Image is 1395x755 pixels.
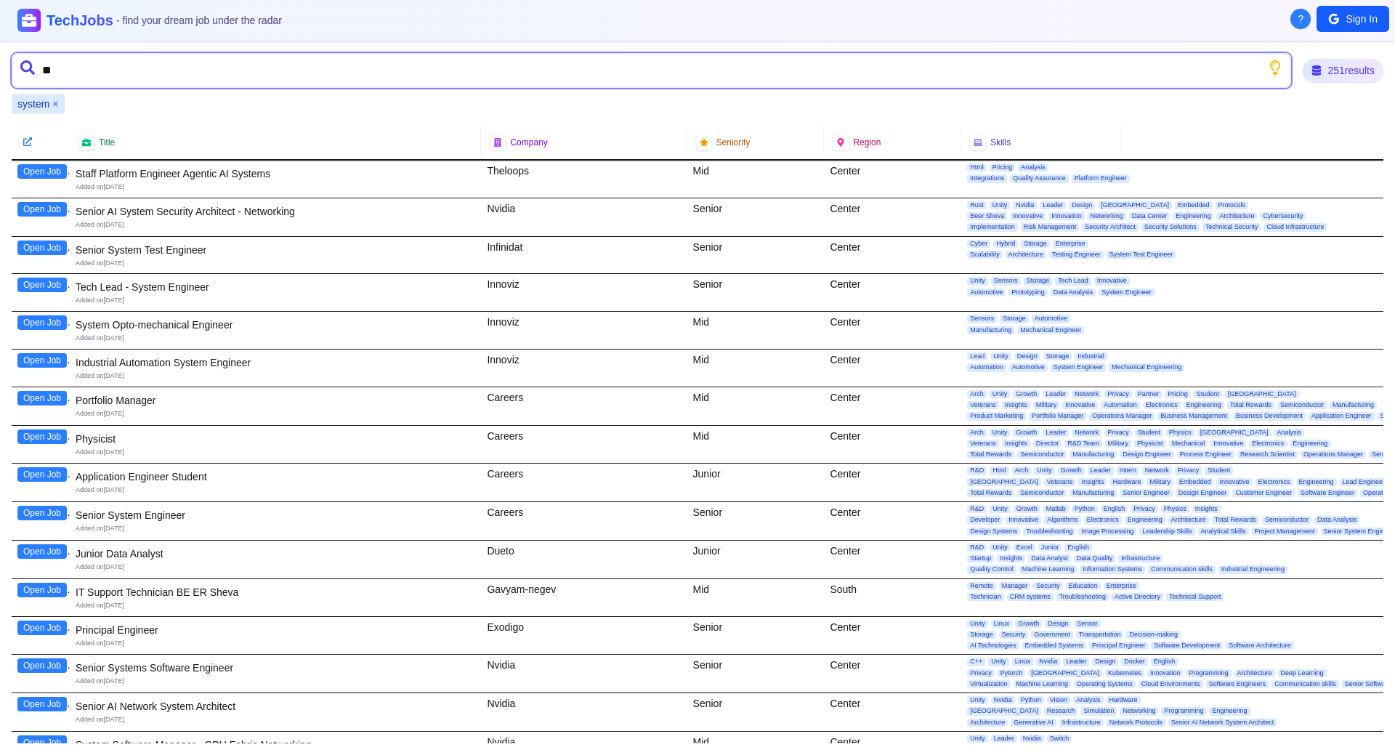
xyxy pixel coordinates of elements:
div: Added on [DATE] [76,524,475,533]
div: Added on [DATE] [76,639,475,648]
div: IT Support Technician BE ER Sheva [76,585,475,599]
span: Electronics [1249,440,1287,448]
span: Technician [967,593,1004,601]
span: Technical Security [1202,223,1261,231]
span: Unity [990,505,1011,513]
div: Junior Data Analyst [76,546,475,561]
div: Nvidia [481,198,687,236]
div: Added on [DATE] [76,448,475,457]
div: Junior [687,464,825,501]
span: System Test Engineer [1107,251,1176,259]
span: Architecture [1168,516,1209,524]
span: Technical Support [1166,593,1224,601]
span: Business Management [1157,412,1230,420]
span: Insights [997,554,1025,562]
span: Communication skills [1148,565,1216,573]
button: About Techjobs [1290,9,1311,29]
span: Privacy [1104,429,1132,437]
span: Linux [991,620,1013,628]
div: 251 results [1303,59,1383,82]
span: Customer Engineer [1232,489,1295,497]
span: Total Rewards [967,489,1014,497]
div: Dueto [481,541,687,578]
span: Decision-making [1126,631,1181,639]
span: Arch [967,429,987,437]
span: Beer Sheva [967,212,1007,220]
span: Semiconductor [1017,489,1067,497]
span: [GEOGRAPHIC_DATA] [1225,390,1299,398]
span: Troubleshooting [1056,593,1109,601]
span: Enterprise [1053,240,1088,248]
span: System Engineer [1051,363,1107,371]
span: Automation [967,363,1006,371]
span: Risk Management [1021,223,1080,231]
div: Added on [DATE] [76,296,475,305]
span: Networking [1088,212,1126,220]
div: Senior [687,617,825,655]
span: Title [99,137,115,148]
span: Architecture [1006,251,1046,259]
span: Industrial Engineering [1218,565,1287,573]
div: Mid [687,350,825,387]
button: Open Job [17,278,67,292]
span: Privacy [1131,505,1158,513]
div: Mid [687,387,825,425]
span: R&D Team [1064,440,1101,448]
span: Unity [990,544,1011,552]
span: Storage [1024,277,1053,285]
div: Innoviz [481,274,687,311]
div: Careers [481,502,687,540]
span: Platform Engineer [1072,174,1130,182]
span: Manufacturing [1069,451,1117,459]
span: Growth [1013,390,1040,398]
button: Open Job [17,658,67,673]
div: Added on [DATE] [76,409,475,419]
div: Senior [687,274,825,311]
span: Quality Control [967,565,1016,573]
span: Cybersecurity [1260,212,1306,220]
span: Manufacturing [1069,489,1117,497]
span: Network [1072,390,1101,398]
div: Careers [481,387,687,425]
span: Physics [1161,505,1189,513]
span: Growth [1013,429,1040,437]
div: Added on [DATE] [76,334,475,343]
span: Unity [990,201,1011,209]
div: Senior System Test Engineer [76,243,475,257]
span: [GEOGRAPHIC_DATA] [1197,429,1271,437]
div: Added on [DATE] [76,259,475,268]
span: Senior Engineer [1120,489,1173,497]
button: Sign In [1317,6,1389,32]
span: Operations Manager [1089,412,1155,420]
button: Open Job [17,506,67,520]
button: Open Job [17,544,67,559]
span: Unity [1034,467,1055,475]
span: Scalability [967,251,1003,259]
span: system [17,97,49,111]
div: Senior [687,198,825,236]
span: Cyber [967,240,990,248]
span: Developer [967,516,1003,524]
span: Unity [990,390,1011,398]
span: Project Management [1252,528,1318,536]
span: Leader [1088,467,1114,475]
span: Physics [1166,429,1194,437]
div: Center [824,541,961,578]
span: Software Architecture [1226,642,1294,650]
span: Intern [1117,467,1139,475]
span: Military [1147,478,1173,486]
span: Tech Lead [1055,277,1091,285]
span: Mechanical Engineer [1017,326,1084,334]
div: Careers [481,464,687,501]
span: Lead [967,352,987,360]
span: Hardware [1109,478,1144,486]
span: Manufacturing [1330,401,1377,409]
span: - find your dream job under the radar [116,15,282,26]
span: Integrations [967,174,1007,182]
div: Innoviz [481,350,687,387]
span: Implementation [967,223,1018,231]
span: Sensors [991,277,1021,285]
span: Manufacturing [967,326,1014,334]
span: Html [967,163,987,171]
div: Senior System Engineer [76,508,475,522]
